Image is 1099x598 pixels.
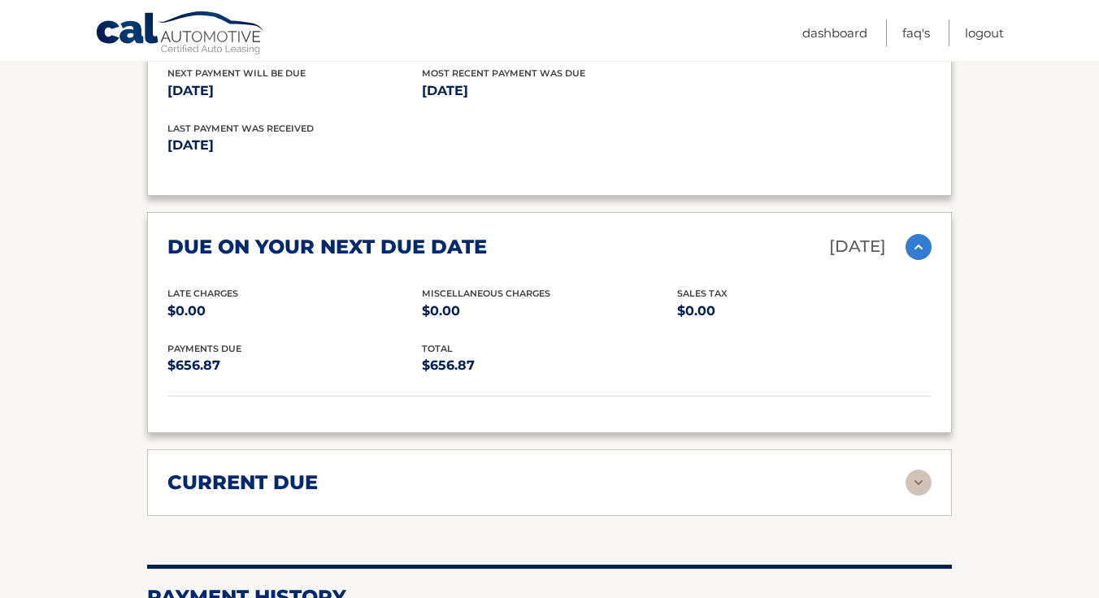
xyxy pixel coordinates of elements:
[167,80,422,102] p: [DATE]
[167,123,314,134] span: Last Payment was received
[167,343,241,354] span: Payments Due
[167,67,306,79] span: Next Payment will be due
[422,67,585,79] span: Most Recent Payment Was Due
[167,354,422,377] p: $656.87
[422,288,550,299] span: Miscellaneous Charges
[422,300,676,323] p: $0.00
[829,232,886,261] p: [DATE]
[802,19,867,46] a: Dashboard
[677,288,728,299] span: Sales Tax
[167,300,422,323] p: $0.00
[965,19,1004,46] a: Logout
[167,134,549,157] p: [DATE]
[422,354,676,377] p: $656.87
[906,470,932,496] img: accordion-rest.svg
[677,300,932,323] p: $0.00
[902,19,930,46] a: FAQ's
[422,80,676,102] p: [DATE]
[167,288,238,299] span: Late Charges
[95,11,266,58] a: Cal Automotive
[906,234,932,260] img: accordion-active.svg
[167,470,318,495] h2: current due
[167,235,487,259] h2: due on your next due date
[422,343,453,354] span: total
